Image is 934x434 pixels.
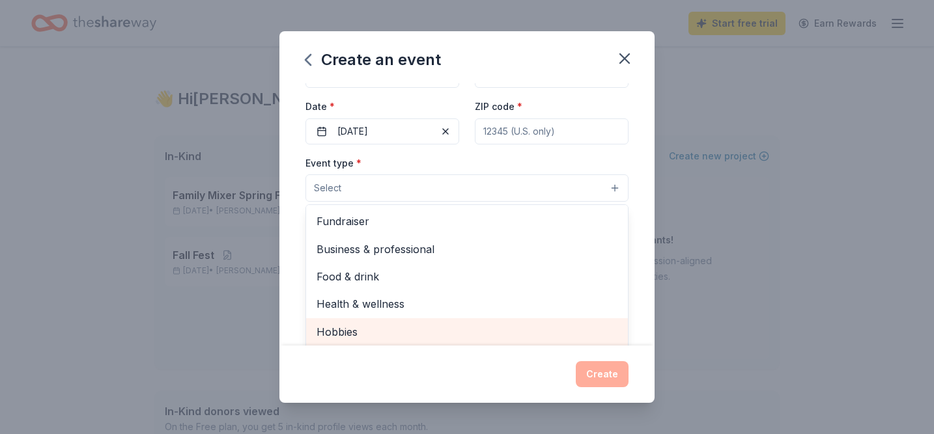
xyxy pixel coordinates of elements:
[305,174,629,202] button: Select
[317,268,617,285] span: Food & drink
[317,213,617,230] span: Fundraiser
[305,204,629,360] div: Select
[314,180,341,196] span: Select
[317,295,617,312] span: Health & wellness
[317,241,617,258] span: Business & professional
[317,323,617,340] span: Hobbies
